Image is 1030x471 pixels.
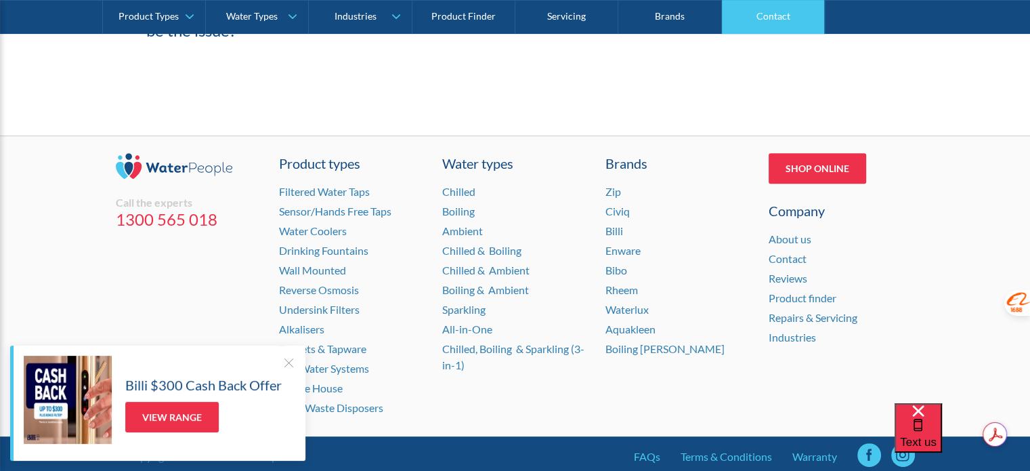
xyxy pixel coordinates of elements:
[279,244,368,257] a: Drinking Fountains
[442,185,475,198] a: Chilled
[334,11,376,22] div: Industries
[279,185,370,198] a: Filtered Water Taps
[769,153,866,184] a: Shop Online
[605,185,621,198] a: Zip
[769,331,816,344] a: Industries
[681,449,772,465] a: Terms & Conditions
[442,244,521,257] a: Chilled & Boiling
[442,264,530,277] a: Chilled & Ambient
[605,283,638,296] a: Rheem
[279,342,366,355] a: Faucets & Tapware
[442,283,529,296] a: Boiling & Ambient
[116,196,262,209] div: Call the experts
[769,232,811,245] a: About us
[279,205,391,218] a: Sensor/Hands Free Taps
[279,382,343,394] a: Whole House
[125,402,219,432] a: View Range
[442,342,584,371] a: Chilled, Boiling & Sparkling (3-in-1)
[605,264,627,277] a: Bibo
[605,153,752,173] div: Brands
[605,342,725,355] a: Boiling [PERSON_NAME]
[279,153,425,173] a: Product types
[792,449,837,465] a: Warranty
[769,272,807,285] a: Reviews
[279,323,324,335] a: Alkalisers
[769,252,807,265] a: Contact
[605,303,649,316] a: Waterlux
[226,11,278,22] div: Water Types
[605,205,630,218] a: Civiq
[442,205,475,218] a: Boiling
[605,244,641,257] a: Enware
[605,323,656,335] a: Aquakleen
[769,201,915,221] div: Company
[24,356,112,444] img: Billi $300 Cash Back Offer
[769,311,857,324] a: Repairs & Servicing
[116,209,262,230] a: 1300 565 018
[125,375,282,395] h5: Billi $300 Cash Back Offer
[769,291,836,304] a: Product finder
[279,283,359,296] a: Reverse Osmosis
[279,362,369,375] a: Hot Water Systems
[279,303,360,316] a: Undersink Filters
[605,224,623,237] a: Billi
[442,153,588,173] a: Water types
[895,403,1030,471] iframe: podium webchat widget bubble
[442,323,492,335] a: All-in-One
[634,449,660,465] a: FAQs
[279,224,347,237] a: Water Coolers
[279,401,383,414] a: Food Waste Disposers
[279,264,346,277] a: Wall Mounted
[442,303,486,316] a: Sparkling
[442,224,483,237] a: Ambient
[119,11,179,22] div: Product Types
